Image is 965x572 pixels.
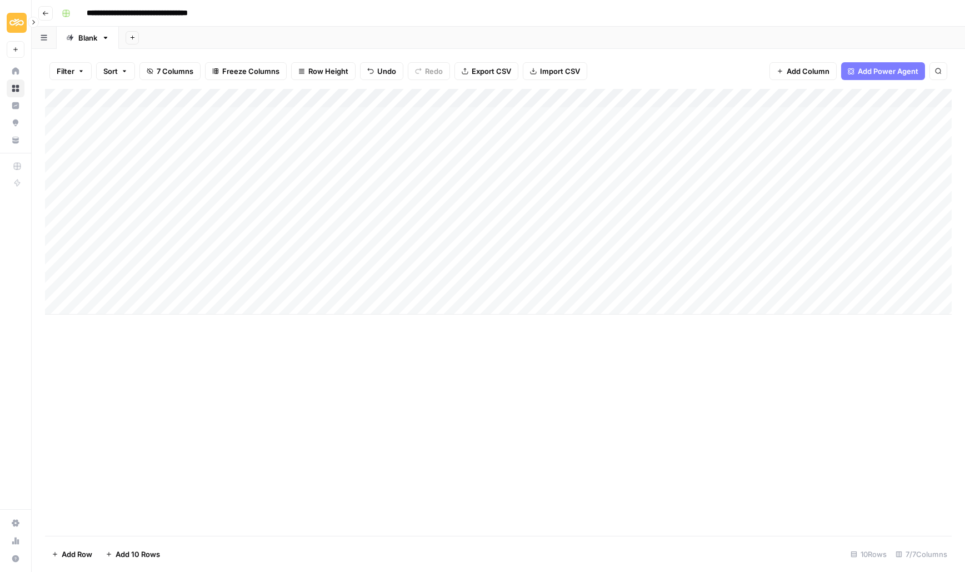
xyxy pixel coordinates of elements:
[116,549,160,560] span: Add 10 Rows
[7,514,24,532] a: Settings
[7,532,24,550] a: Usage
[57,27,119,49] a: Blank
[308,66,348,77] span: Row Height
[454,62,518,80] button: Export CSV
[523,62,587,80] button: Import CSV
[291,62,356,80] button: Row Height
[78,32,97,43] div: Blank
[62,549,92,560] span: Add Row
[222,66,279,77] span: Freeze Columns
[45,545,99,563] button: Add Row
[891,545,952,563] div: 7/7 Columns
[103,66,118,77] span: Sort
[769,62,837,80] button: Add Column
[7,62,24,80] a: Home
[7,114,24,132] a: Opportunities
[7,9,24,37] button: Workspace: Sinch
[157,66,193,77] span: 7 Columns
[99,545,167,563] button: Add 10 Rows
[360,62,403,80] button: Undo
[408,62,450,80] button: Redo
[841,62,925,80] button: Add Power Agent
[787,66,829,77] span: Add Column
[7,13,27,33] img: Sinch Logo
[7,550,24,568] button: Help + Support
[846,545,891,563] div: 10 Rows
[96,62,135,80] button: Sort
[540,66,580,77] span: Import CSV
[425,66,443,77] span: Redo
[205,62,287,80] button: Freeze Columns
[472,66,511,77] span: Export CSV
[57,66,74,77] span: Filter
[377,66,396,77] span: Undo
[49,62,92,80] button: Filter
[7,131,24,149] a: Your Data
[858,66,918,77] span: Add Power Agent
[7,79,24,97] a: Browse
[7,97,24,115] a: Insights
[139,62,201,80] button: 7 Columns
